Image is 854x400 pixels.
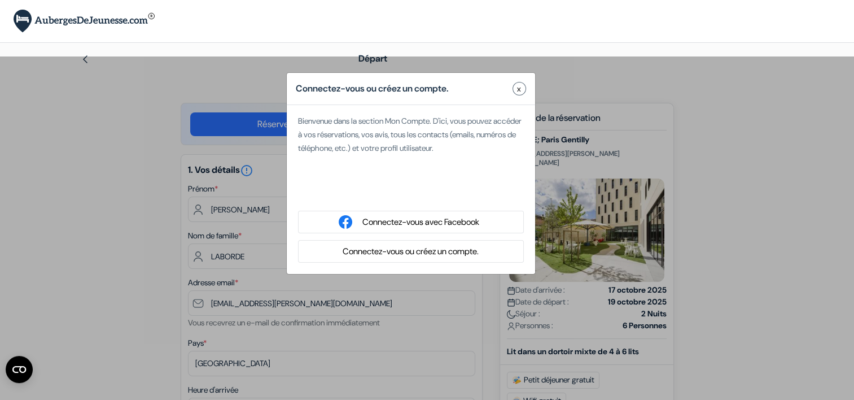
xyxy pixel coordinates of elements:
[14,10,155,33] img: AubergesDeJeunesse.com
[292,180,529,205] iframe: Bouton "Se connecter avec Google"
[6,356,33,383] button: Ouvrir le widget CMP
[513,82,526,95] button: Close
[339,215,352,229] img: facebook_login.svg
[339,245,482,259] button: Connectez-vous ou créez un compte.
[296,82,449,95] h5: Connectez-vous ou créez un compte.
[81,55,90,64] img: left_arrow.svg
[359,215,483,229] button: Connectez-vous avec Facebook
[517,83,521,95] span: x
[358,53,387,64] span: Départ
[298,116,522,153] span: Bienvenue dans la section Mon Compte. D'ici, vous pouvez accéder à vos réservations, vos avis, to...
